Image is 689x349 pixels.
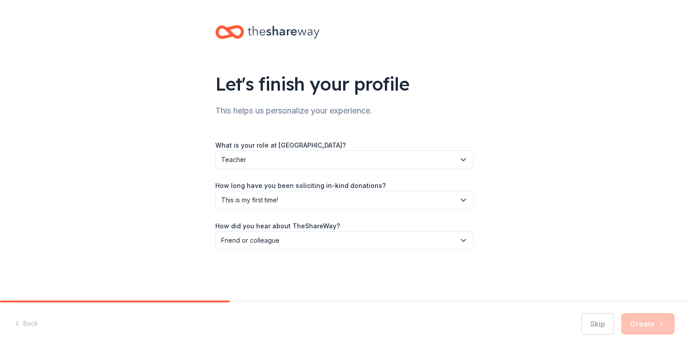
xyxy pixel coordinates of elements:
span: This is my first time! [221,195,455,205]
label: What is your role at [GEOGRAPHIC_DATA]? [215,141,346,150]
button: This is my first time! [215,191,474,209]
span: Friend or colleague [221,235,455,246]
span: Teacher [221,154,455,165]
div: This helps us personalize your experience. [215,104,474,118]
button: Friend or colleague [215,231,474,250]
div: Let's finish your profile [215,71,474,96]
label: How did you hear about TheShareWay? [215,222,340,231]
button: Teacher [215,150,474,169]
label: How long have you been soliciting in-kind donations? [215,181,386,190]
